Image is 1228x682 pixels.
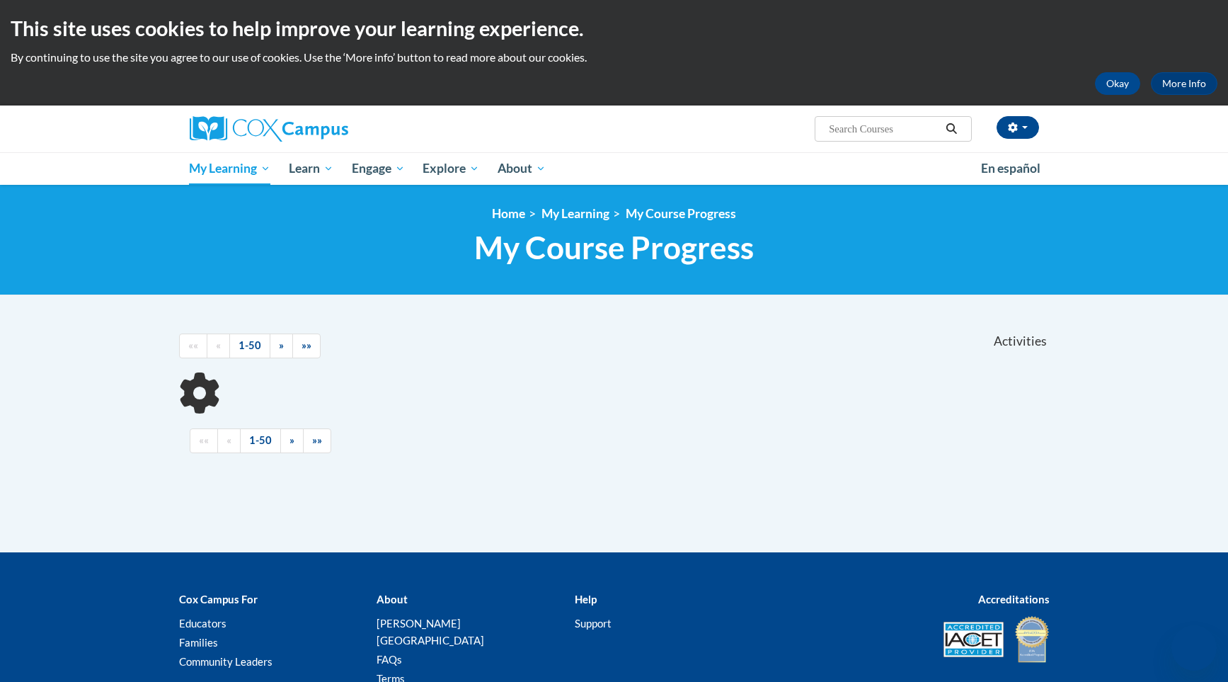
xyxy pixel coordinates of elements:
[179,636,218,649] a: Families
[377,617,484,647] a: [PERSON_NAME][GEOGRAPHIC_DATA]
[11,14,1217,42] h2: This site uses cookies to help improve your learning experience.
[312,434,322,446] span: »»
[289,160,333,177] span: Learn
[626,206,736,221] a: My Course Progress
[303,428,331,453] a: End
[972,154,1050,183] a: En español
[179,617,226,630] a: Educators
[413,152,488,185] a: Explore
[827,120,941,137] input: Search Courses
[981,161,1040,176] span: En español
[188,339,198,351] span: ««
[352,160,405,177] span: Engage
[190,116,459,142] a: Cox Campus
[1171,625,1217,671] iframe: Button to launch messaging window
[498,160,546,177] span: About
[179,593,258,606] b: Cox Campus For
[179,655,272,668] a: Community Leaders
[216,339,221,351] span: «
[575,617,612,630] a: Support
[343,152,414,185] a: Engage
[270,334,293,358] a: Next
[541,206,609,221] a: My Learning
[289,434,294,446] span: »
[997,116,1039,139] button: Account Settings
[11,50,1217,65] p: By continuing to use the site you agree to our use of cookies. Use the ‘More info’ button to read...
[207,334,230,358] a: Previous
[1095,72,1140,95] button: Okay
[943,622,1004,657] img: Accredited IACET® Provider
[226,434,231,446] span: «
[189,160,270,177] span: My Learning
[190,428,218,453] a: Begining
[488,152,555,185] a: About
[1014,615,1050,664] img: IDA® Accredited
[240,428,281,453] a: 1-50
[978,593,1050,606] b: Accreditations
[994,334,1047,349] span: Activities
[279,339,284,351] span: »
[1151,72,1217,95] a: More Info
[377,653,402,666] a: FAQs
[377,593,408,606] b: About
[280,152,343,185] a: Learn
[302,339,311,351] span: »»
[217,428,241,453] a: Previous
[474,229,754,266] span: My Course Progress
[292,334,321,358] a: End
[941,120,962,137] button: Search
[423,160,479,177] span: Explore
[199,434,209,446] span: ««
[180,152,280,185] a: My Learning
[190,116,348,142] img: Cox Campus
[229,334,270,358] a: 1-50
[168,152,1060,185] div: Main menu
[575,593,597,606] b: Help
[492,206,525,221] a: Home
[280,428,304,453] a: Next
[179,334,207,358] a: Begining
